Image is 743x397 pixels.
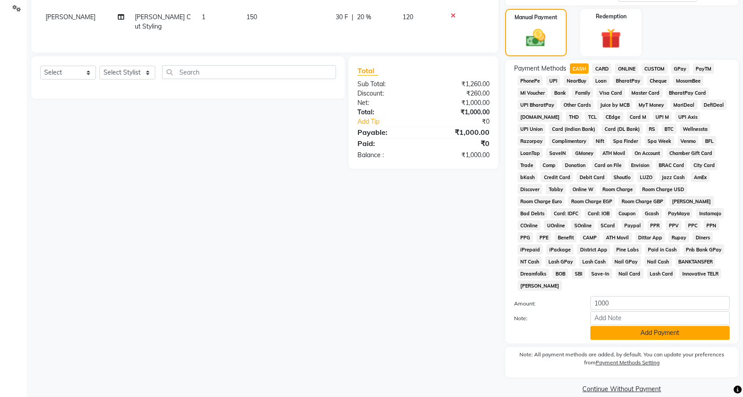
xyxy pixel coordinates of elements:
[598,220,618,230] span: SCard
[592,160,625,170] span: Card on File
[572,148,596,158] span: GMoney
[357,13,371,22] span: 20 %
[423,138,496,149] div: ₹0
[618,196,666,206] span: Room Charge GBP
[659,172,688,182] span: Jazz Cash
[518,100,557,110] span: UPI BharatPay
[656,160,687,170] span: BRAC Card
[423,127,496,138] div: ₹1,000.00
[628,160,652,170] span: Envision
[616,268,643,279] span: Nail Card
[351,79,423,89] div: Sub Total:
[673,75,703,86] span: MosamBee
[352,13,353,22] span: |
[629,88,663,98] span: Master Card
[570,63,589,74] span: CASH
[590,326,730,340] button: Add Payment
[566,112,581,122] span: THD
[552,268,568,279] span: BOB
[676,256,716,267] span: BANKTANSFER
[647,268,676,279] span: Lash Card
[540,160,558,170] span: Comp
[518,136,546,146] span: Razorpay
[693,232,713,242] span: Diners
[679,268,721,279] span: Innovative TELR
[589,268,612,279] span: Save-In
[639,184,687,194] span: Room Charge USD
[600,148,628,158] span: ATH Movil
[46,13,95,21] span: [PERSON_NAME]
[585,208,612,218] span: Card: IOB
[541,172,573,182] span: Credit Card
[645,244,680,255] span: Paid in Cash
[518,148,543,158] span: LoanTap
[546,75,560,86] span: UPI
[611,172,634,182] span: Shoutlo
[593,75,610,86] span: Loan
[644,256,672,267] span: Nail Cash
[666,220,681,230] span: PPV
[653,112,672,122] span: UPI M
[577,244,610,255] span: District App
[596,359,660,367] label: Payment Methods Setting
[585,112,599,122] span: TCL
[685,220,700,230] span: PPC
[678,136,699,146] span: Venmo
[648,220,663,230] span: PPR
[593,136,607,146] span: Nift
[612,256,641,267] span: Nail GPay
[546,184,566,194] span: Tabby
[592,63,611,74] span: CARD
[423,150,496,160] div: ₹1,000.00
[690,160,718,170] span: City Card
[520,27,552,49] img: _cash.svg
[645,136,674,146] span: Spa Week
[572,268,585,279] span: SBI
[436,117,496,126] div: ₹0
[351,89,423,98] div: Discount:
[579,256,608,267] span: Lash Cash
[202,13,205,21] span: 1
[702,136,716,146] span: BFL
[351,98,423,108] div: Net:
[514,351,730,370] label: Note: All payment methods are added, by default. You can update your preferences from
[518,75,543,86] span: PhonePe
[613,75,643,86] span: BharatPay
[423,98,496,108] div: ₹1,000.00
[597,100,632,110] span: Juice by MCB
[632,148,663,158] span: On Account
[518,208,548,218] span: Bad Debts
[555,232,577,242] span: Benefit
[560,100,594,110] span: Other Cards
[518,184,543,194] span: Discover
[622,220,644,230] span: Paypal
[665,208,693,218] span: PayMaya
[518,172,538,182] span: bKash
[518,124,546,134] span: UPI Union
[680,124,711,134] span: Wellnessta
[546,244,573,255] span: iPackage
[572,88,593,98] span: Family
[336,13,348,22] span: 30 F
[545,256,576,267] span: Lash GPay
[518,232,533,242] span: PPG
[577,172,607,182] span: Debit Card
[518,160,536,170] span: Trade
[518,112,563,122] span: [DOMAIN_NAME]
[351,138,423,149] div: Paid:
[403,13,413,21] span: 120
[590,296,730,310] input: Amount
[546,148,569,158] span: SaveIN
[351,108,423,117] div: Total:
[551,88,569,98] span: Bank
[507,384,737,394] a: Continue Without Payment
[562,160,588,170] span: Donation
[518,220,541,230] span: COnline
[549,136,589,146] span: Complimentary
[610,136,641,146] span: Spa Finder
[507,314,584,322] label: Note:
[518,88,548,98] span: MI Voucher
[594,26,627,51] img: _gift.svg
[693,63,714,74] span: PayTM
[162,65,336,79] input: Search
